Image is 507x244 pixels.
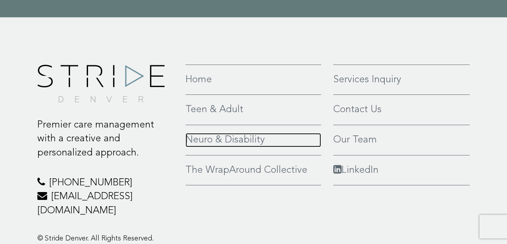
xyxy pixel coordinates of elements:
img: footer-logo.png [37,65,165,102]
a: Teen & Adult [186,103,321,117]
p: Premier care management with a creative and personalized approach. [37,118,174,160]
a: Home [186,73,321,87]
a: LinkedIn [333,163,470,177]
a: Neuro & Disability [186,133,321,147]
span: © Stride Denver. All Rights Reserved. [37,235,154,242]
a: Our Team [333,133,470,147]
p: [PHONE_NUMBER] [EMAIL_ADDRESS][DOMAIN_NAME] [37,176,174,218]
a: Contact Us [333,103,470,117]
a: The WrapAround Collective [186,163,321,177]
a: Services Inquiry [333,73,470,87]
